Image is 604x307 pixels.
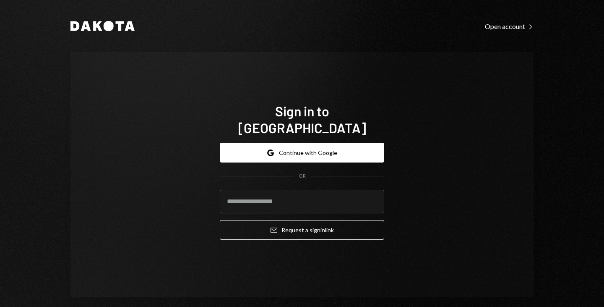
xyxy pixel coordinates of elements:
[299,173,306,180] div: OR
[220,102,384,136] h1: Sign in to [GEOGRAPHIC_DATA]
[220,143,384,163] button: Continue with Google
[485,21,534,31] a: Open account
[485,22,534,31] div: Open account
[220,220,384,240] button: Request a signinlink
